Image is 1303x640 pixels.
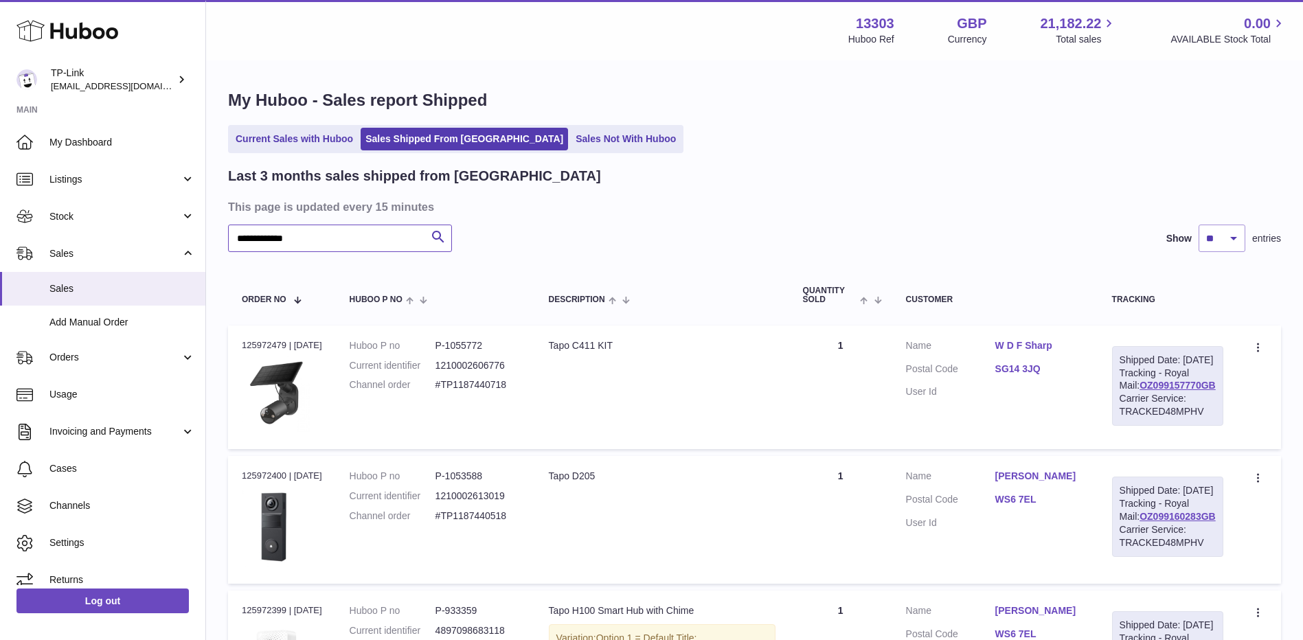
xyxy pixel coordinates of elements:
div: Shipped Date: [DATE] [1120,619,1216,632]
td: 1 [789,325,892,449]
img: 1756199024.jpg [242,356,310,432]
h1: My Huboo - Sales report Shipped [228,89,1281,111]
dd: #TP1187440718 [435,378,521,391]
dt: User Id [906,385,995,398]
dt: Name [906,470,995,486]
div: 125972399 | [DATE] [242,604,322,617]
span: [EMAIL_ADDRESS][DOMAIN_NAME] [51,80,202,91]
span: 0.00 [1244,14,1271,33]
dd: 4897098683118 [435,624,521,637]
img: gaby.chen@tp-link.com [16,69,37,90]
div: Currency [948,33,987,46]
dt: Name [906,604,995,621]
dt: Name [906,339,995,356]
span: Orders [49,351,181,364]
span: Huboo P no [350,295,403,304]
span: entries [1252,232,1281,245]
span: Cases [49,462,195,475]
a: SG14 3JQ [995,363,1085,376]
span: Returns [49,573,195,586]
dd: 1210002606776 [435,359,521,372]
span: Add Manual Order [49,316,195,329]
dt: Current identifier [350,624,435,637]
h2: Last 3 months sales shipped from [GEOGRAPHIC_DATA] [228,167,601,185]
dt: Huboo P no [350,470,435,483]
div: TP-Link [51,67,174,93]
label: Show [1166,232,1192,245]
div: Tracking [1112,295,1223,304]
span: Settings [49,536,195,549]
div: Tapo H100 Smart Hub with Chime [549,604,775,617]
span: Description [549,295,605,304]
dd: P-1053588 [435,470,521,483]
span: AVAILABLE Stock Total [1170,33,1287,46]
span: Order No [242,295,286,304]
div: Shipped Date: [DATE] [1120,484,1216,497]
span: Sales [49,247,181,260]
h3: This page is updated every 15 minutes [228,199,1278,214]
span: Invoicing and Payments [49,425,181,438]
dt: User Id [906,516,995,529]
div: Carrier Service: TRACKED48MPHV [1120,392,1216,418]
dd: P-1055772 [435,339,521,352]
a: WS6 7EL [995,493,1085,506]
dt: Huboo P no [350,604,435,617]
span: Sales [49,282,195,295]
div: Tapo D205 [549,470,775,483]
div: Tracking - Royal Mail: [1112,346,1223,426]
dd: 1210002613019 [435,490,521,503]
dt: Current identifier [350,359,435,372]
strong: GBP [957,14,986,33]
a: Sales Not With Huboo [571,128,681,150]
img: 1753872892.jpg [242,487,310,567]
a: OZ099157770GB [1140,380,1216,391]
a: [PERSON_NAME] [995,604,1085,617]
dt: Postal Code [906,363,995,379]
span: Quantity Sold [803,286,857,304]
span: Usage [49,388,195,401]
strong: 13303 [856,14,894,33]
div: Tapo C411 KIT [549,339,775,352]
span: Total sales [1056,33,1117,46]
dt: Current identifier [350,490,435,503]
a: Current Sales with Huboo [231,128,358,150]
dt: Postal Code [906,493,995,510]
span: My Dashboard [49,136,195,149]
div: Customer [906,295,1085,304]
a: OZ099160283GB [1140,511,1216,522]
a: [PERSON_NAME] [995,470,1085,483]
div: Huboo Ref [848,33,894,46]
a: Log out [16,588,189,613]
span: Stock [49,210,181,223]
div: 125972400 | [DATE] [242,470,322,482]
div: Shipped Date: [DATE] [1120,354,1216,367]
dt: Channel order [350,510,435,523]
div: Tracking - Royal Mail: [1112,477,1223,556]
dt: Huboo P no [350,339,435,352]
span: Channels [49,499,195,512]
dt: Channel order [350,378,435,391]
span: 21,182.22 [1040,14,1101,33]
a: Sales Shipped From [GEOGRAPHIC_DATA] [361,128,568,150]
a: W D F Sharp [995,339,1085,352]
dd: #TP1187440518 [435,510,521,523]
a: 0.00 AVAILABLE Stock Total [1170,14,1287,46]
td: 1 [789,456,892,584]
dd: P-933359 [435,604,521,617]
a: 21,182.22 Total sales [1040,14,1117,46]
div: Carrier Service: TRACKED48MPHV [1120,523,1216,549]
span: Listings [49,173,181,186]
div: 125972479 | [DATE] [242,339,322,352]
